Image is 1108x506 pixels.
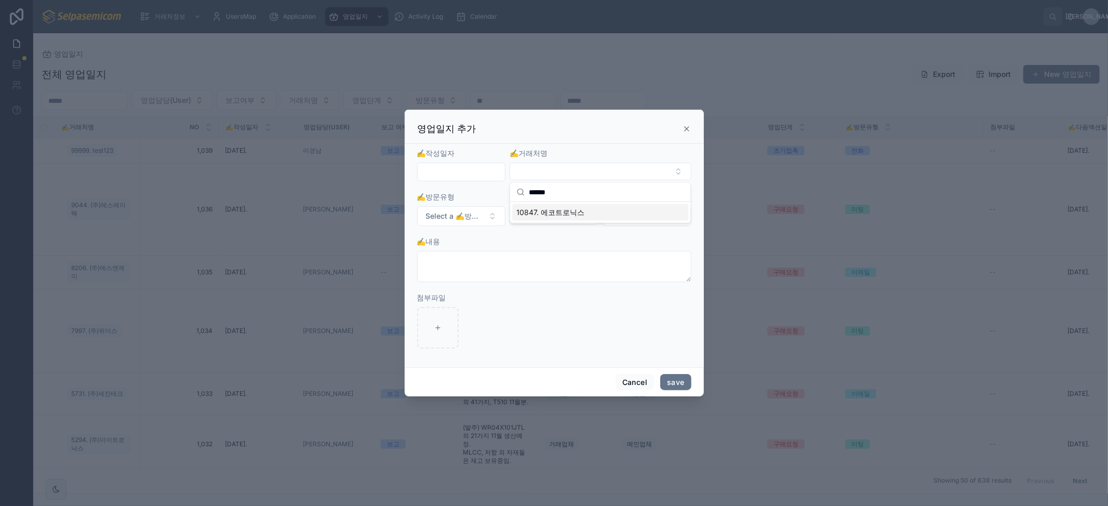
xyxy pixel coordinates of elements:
[616,374,654,391] button: Cancel
[660,374,691,391] button: save
[417,206,506,226] button: Select Button
[510,149,548,157] span: ✍️거래처명
[417,149,455,157] span: ✍️작성일자
[417,237,440,246] span: ✍️내용
[510,163,691,180] button: Select Button
[510,202,690,223] div: Suggestions
[426,211,485,221] span: Select a ✍️방문유형
[418,123,476,135] h3: 영업일지 추가
[417,293,446,302] span: 첨부파일
[417,192,455,201] span: ✍️방문유형
[516,207,584,218] span: 10847. 에코트로닉스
